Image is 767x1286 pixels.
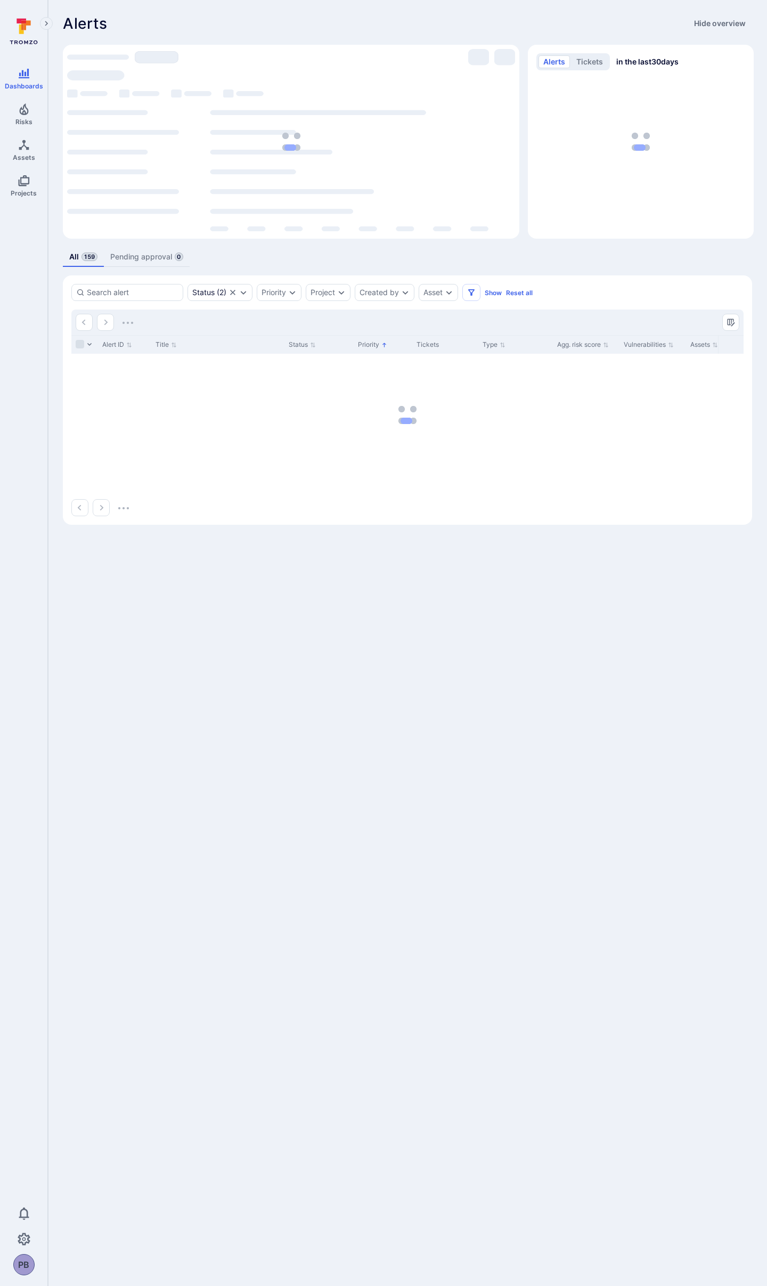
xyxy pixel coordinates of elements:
button: tickets [572,55,608,68]
span: Dashboards [5,82,43,90]
span: Risks [15,118,32,126]
div: Alerts/Tickets trend [528,45,754,239]
span: Assets [13,153,35,161]
button: alerts [538,55,570,68]
div: loading spinner [67,49,515,234]
div: ( 2 ) [192,288,226,297]
button: Go to the previous page [71,499,88,516]
button: Hide overview [688,15,752,32]
img: Loading... [118,507,129,509]
button: Sort by Type [483,340,505,349]
button: Sort by Vulnerabilities [624,340,674,349]
button: Project [311,288,335,297]
button: PB [13,1254,35,1275]
button: Created by [360,288,399,297]
button: Show [485,289,502,297]
button: Expand navigation menu [40,17,53,30]
button: Sort by Assets [690,340,718,349]
button: Asset [423,288,443,297]
button: Go to the next page [97,314,114,331]
img: Loading... [282,133,300,151]
button: Go to the previous page [76,314,93,331]
button: Go to the next page [93,499,110,516]
div: Tickets [417,340,474,349]
button: Expand dropdown [337,288,346,297]
h1: Alerts [63,15,108,32]
i: Expand navigation menu [43,19,50,28]
div: Per Bergqvist [13,1254,35,1275]
button: Sort by Agg. risk score [557,340,609,349]
button: Clear selection [229,288,237,297]
button: Sort by Title [156,340,177,349]
span: Select all rows [76,340,84,348]
a: All [63,247,104,267]
div: Most alerts [63,45,519,239]
button: Filters [462,284,480,301]
span: in the last 30 days [616,56,679,67]
button: Expand dropdown [401,288,410,297]
span: 0 [175,253,183,261]
button: Priority [262,288,286,297]
button: Status(2) [192,288,226,297]
button: Reset all [506,289,533,297]
p: Sorted by: Higher priority first [381,339,387,351]
span: Projects [11,189,37,197]
div: alerts tabs [63,247,752,267]
div: open, in process [187,284,252,301]
div: Status [192,288,215,297]
span: 159 [81,253,97,261]
button: Expand dropdown [445,288,453,297]
input: Search alert [87,287,178,298]
button: Expand dropdown [288,288,297,297]
button: Manage columns [722,314,739,331]
button: Sort by Status [289,340,316,349]
a: Pending approval [104,247,190,267]
button: Sort by Priority [358,340,387,349]
button: Sort by Alert ID [102,340,132,349]
button: Expand dropdown [239,288,248,297]
img: Loading... [123,322,133,324]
